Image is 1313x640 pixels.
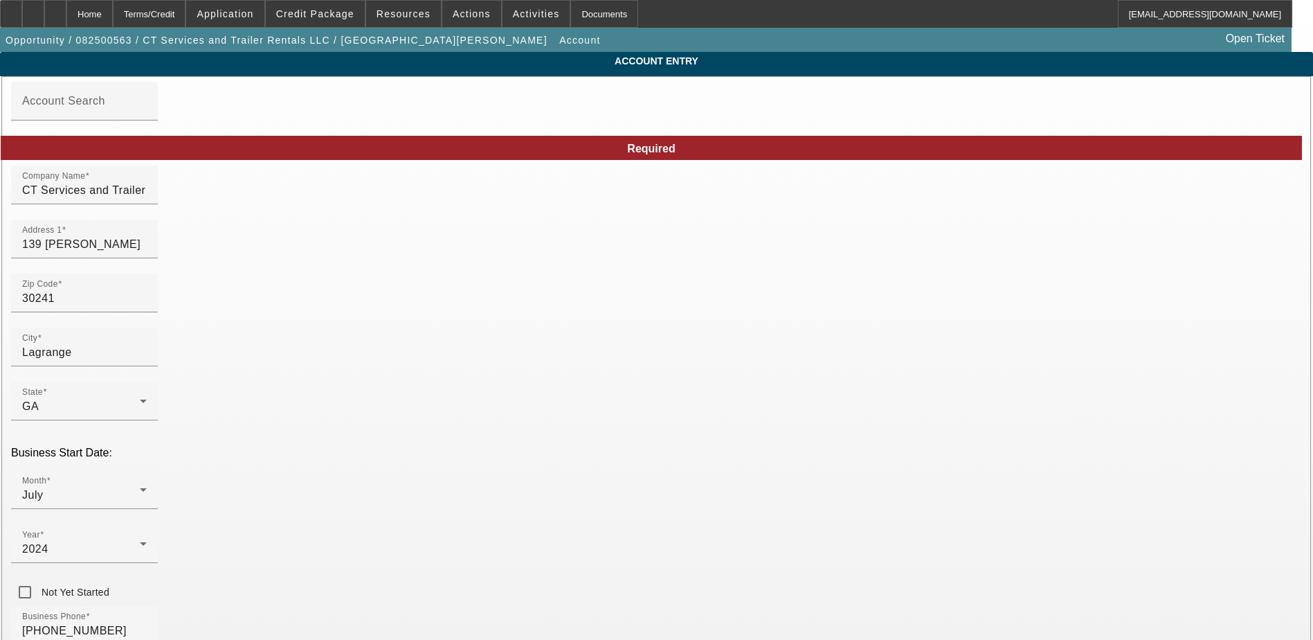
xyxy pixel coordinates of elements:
[22,334,37,343] mat-label: City
[1220,27,1290,51] a: Open Ticket
[442,1,501,27] button: Actions
[22,280,58,289] mat-label: Zip Code
[22,226,62,235] mat-label: Address 1
[556,28,604,53] button: Account
[276,8,354,19] span: Credit Package
[22,172,85,181] mat-label: Company Name
[22,543,48,555] span: 2024
[22,400,39,412] span: GA
[366,1,441,27] button: Resources
[377,8,431,19] span: Resources
[627,143,675,154] span: Required
[22,489,43,501] span: July
[22,388,43,397] mat-label: State
[22,612,86,621] mat-label: Business Phone
[22,95,105,107] mat-label: Account Search
[266,1,365,27] button: Credit Package
[6,35,547,46] span: Opportunity / 082500563 / CT Services and Trailer Rentals LLC / [GEOGRAPHIC_DATA][PERSON_NAME]
[502,1,570,27] button: Activities
[197,8,253,19] span: Application
[453,8,491,19] span: Actions
[22,531,40,540] mat-label: Year
[39,585,109,599] label: Not Yet Started
[10,55,1303,66] span: Account Entry
[559,35,600,46] span: Account
[11,447,1302,459] p: Business Start Date:
[22,477,46,486] mat-label: Month
[513,8,560,19] span: Activities
[186,1,264,27] button: Application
